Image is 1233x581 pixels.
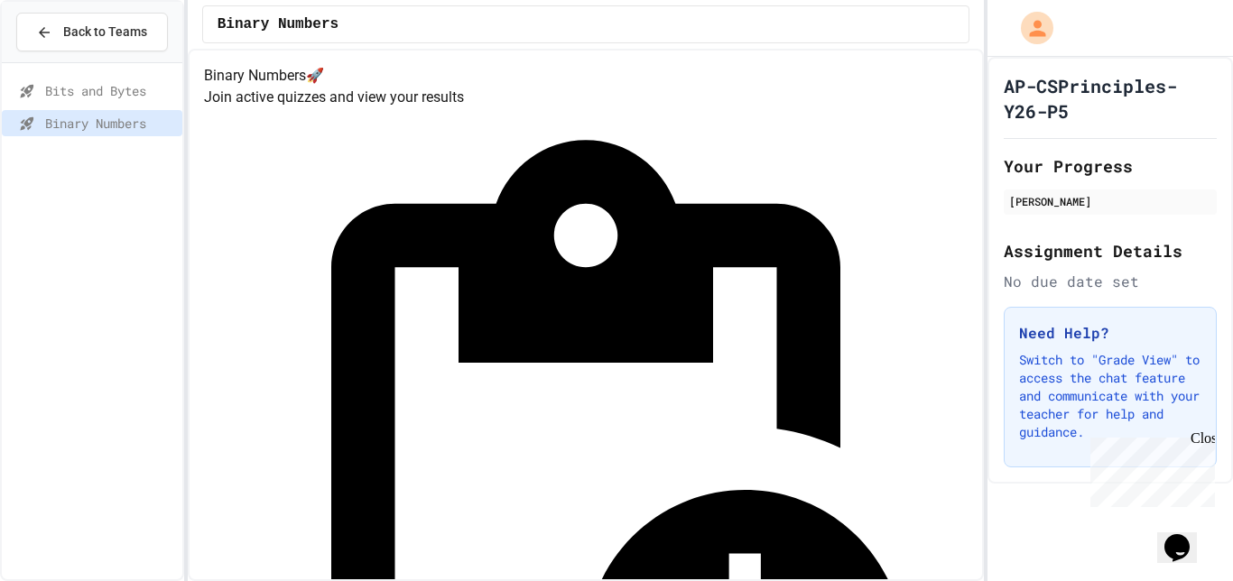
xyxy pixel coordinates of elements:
[1019,322,1201,344] h3: Need Help?
[1004,238,1217,263] h2: Assignment Details
[45,81,175,100] span: Bits and Bytes
[1009,193,1211,209] div: [PERSON_NAME]
[1004,73,1217,124] h1: AP-CSPrinciples-Y26-P5
[45,114,175,133] span: Binary Numbers
[1083,430,1215,507] iframe: chat widget
[63,23,147,41] span: Back to Teams
[1157,509,1215,563] iframe: chat widget
[1004,271,1217,292] div: No due date set
[16,13,168,51] button: Back to Teams
[204,87,969,108] p: Join active quizzes and view your results
[1002,7,1058,49] div: My Account
[204,65,969,87] h4: Binary Numbers 🚀
[1019,351,1201,441] p: Switch to "Grade View" to access the chat feature and communicate with your teacher for help and ...
[218,14,338,35] span: Binary Numbers
[7,7,125,115] div: Chat with us now!Close
[1004,153,1217,179] h2: Your Progress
